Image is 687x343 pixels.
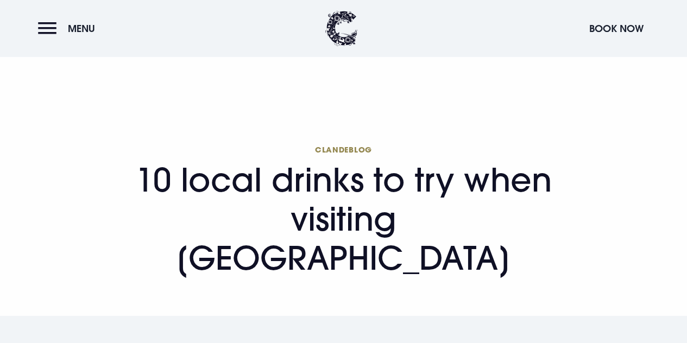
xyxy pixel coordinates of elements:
[584,17,649,40] button: Book Now
[325,11,358,46] img: Clandeboye Lodge
[68,22,95,35] span: Menu
[125,144,562,277] h1: 10 local drinks to try when visiting [GEOGRAPHIC_DATA]
[125,144,562,155] span: Clandeblog
[38,17,100,40] button: Menu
